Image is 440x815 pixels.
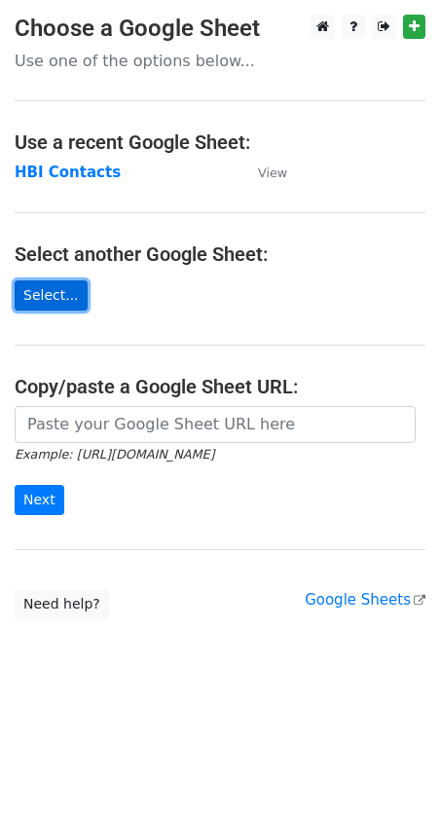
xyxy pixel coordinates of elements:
h3: Choose a Google Sheet [15,15,425,43]
a: View [238,164,287,181]
input: Next [15,485,64,515]
a: Need help? [15,589,109,619]
p: Use one of the options below... [15,51,425,71]
input: Paste your Google Sheet URL here [15,406,416,443]
h4: Copy/paste a Google Sheet URL: [15,375,425,398]
h4: Use a recent Google Sheet: [15,130,425,154]
iframe: Chat Widget [343,722,440,815]
small: View [258,166,287,180]
a: HBI Contacts [15,164,121,181]
small: Example: [URL][DOMAIN_NAME] [15,447,214,462]
h4: Select another Google Sheet: [15,242,425,266]
a: Google Sheets [305,591,425,609]
a: Select... [15,280,88,311]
